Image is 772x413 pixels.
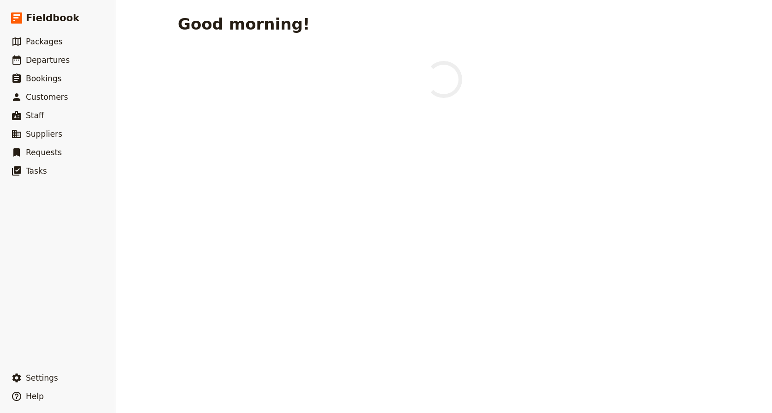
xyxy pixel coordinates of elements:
span: Packages [26,37,62,46]
span: Tasks [26,166,47,176]
span: Suppliers [26,129,62,139]
span: Settings [26,373,58,383]
span: Requests [26,148,62,157]
h1: Good morning! [178,15,310,33]
span: Customers [26,92,68,102]
span: Staff [26,111,44,120]
span: Fieldbook [26,11,79,25]
span: Bookings [26,74,61,83]
span: Help [26,392,44,401]
span: Departures [26,55,70,65]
